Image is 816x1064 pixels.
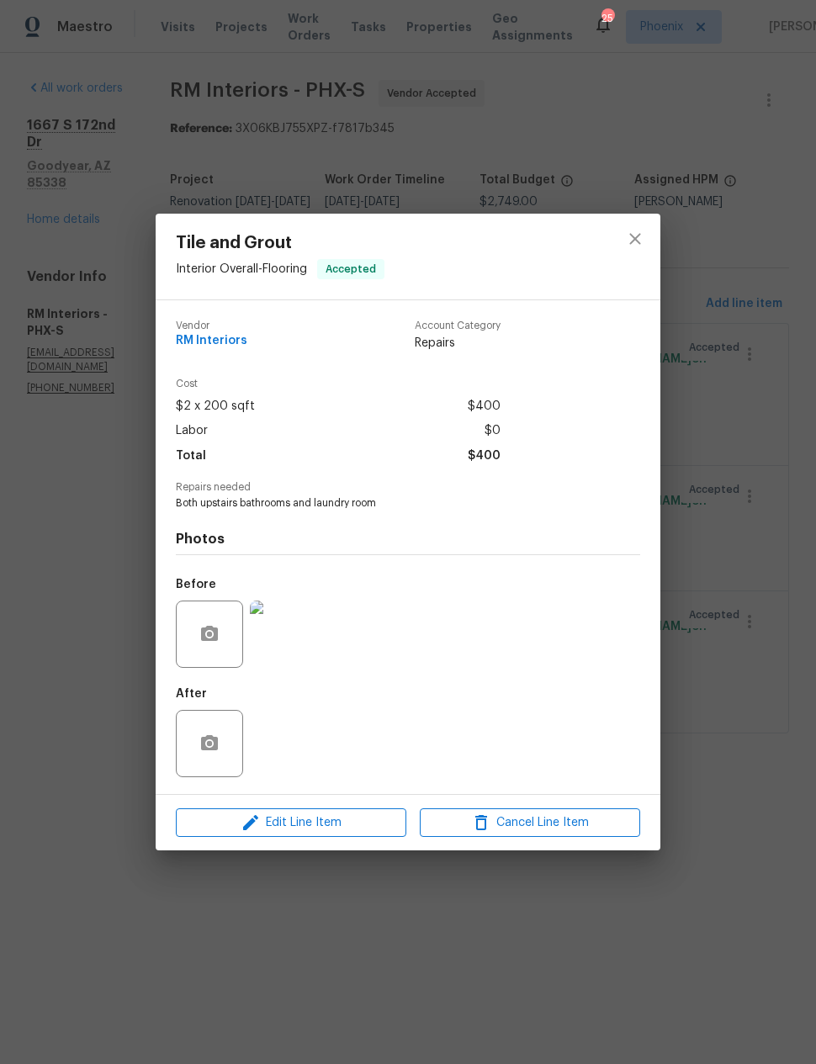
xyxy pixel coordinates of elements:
[485,419,501,443] span: $0
[176,419,208,443] span: Labor
[468,444,501,468] span: $400
[176,496,594,511] span: Both upstairs bathrooms and laundry room
[415,320,501,331] span: Account Category
[176,320,247,331] span: Vendor
[176,234,384,252] span: Tile and Grout
[176,808,406,838] button: Edit Line Item
[601,10,613,27] div: 25
[176,482,640,493] span: Repairs needed
[420,808,640,838] button: Cancel Line Item
[468,394,501,419] span: $400
[176,444,206,468] span: Total
[415,335,501,352] span: Repairs
[319,261,383,278] span: Accepted
[176,378,501,389] span: Cost
[615,219,655,259] button: close
[176,262,307,274] span: Interior Overall - Flooring
[176,531,640,548] h4: Photos
[176,688,207,700] h5: After
[181,813,401,834] span: Edit Line Item
[176,394,255,419] span: $2 x 200 sqft
[425,813,635,834] span: Cancel Line Item
[176,335,247,347] span: RM Interiors
[176,579,216,590] h5: Before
